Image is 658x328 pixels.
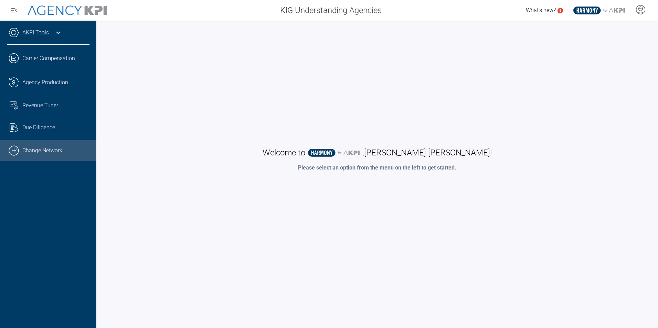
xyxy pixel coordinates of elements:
img: AgencyKPI [28,6,107,15]
div: Due Diligence [22,123,89,132]
p: Please select an option from the menu on the left to get started. [298,164,456,172]
span: KIG Understanding Agencies [280,4,382,17]
span: What's new? [526,7,556,13]
a: 5 [558,8,563,13]
div: Revenue Tuner [22,101,89,110]
a: AKPI Tools [22,29,49,37]
text: 5 [559,9,561,12]
h1: Welcome to , [PERSON_NAME] [PERSON_NAME] ! [263,147,492,158]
